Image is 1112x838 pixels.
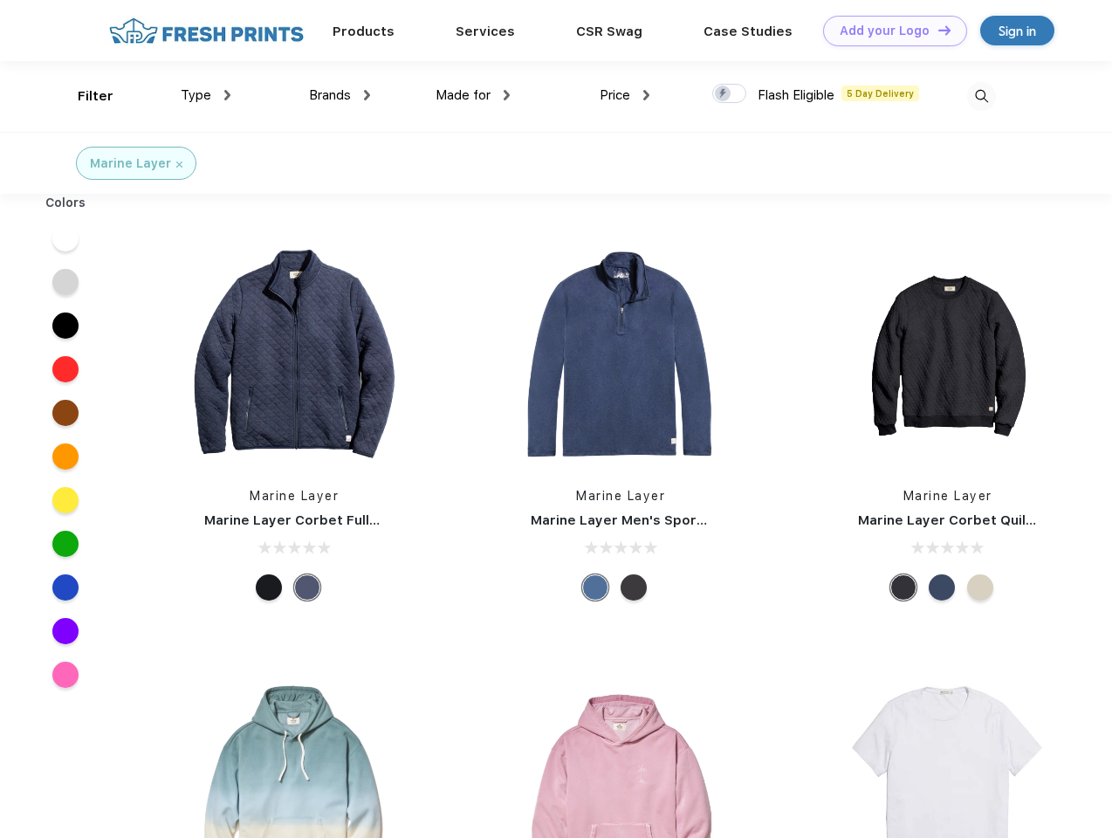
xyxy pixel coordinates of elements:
[832,237,1064,470] img: func=resize&h=266
[643,90,649,100] img: dropdown.png
[576,489,665,503] a: Marine Layer
[967,574,993,601] div: Oat Heather
[967,82,996,111] img: desktop_search.svg
[841,86,919,101] span: 5 Day Delivery
[938,25,951,35] img: DT
[224,90,230,100] img: dropdown.png
[176,161,182,168] img: filter_cancel.svg
[78,86,113,106] div: Filter
[456,24,515,39] a: Services
[504,90,510,100] img: dropdown.png
[505,237,737,470] img: func=resize&h=266
[980,16,1054,45] a: Sign in
[250,489,339,503] a: Marine Layer
[890,574,916,601] div: Charcoal
[840,24,930,38] div: Add your Logo
[294,574,320,601] div: Navy
[582,574,608,601] div: Deep Denim
[204,512,446,528] a: Marine Layer Corbet Full-Zip Jacket
[364,90,370,100] img: dropdown.png
[436,87,491,103] span: Made for
[256,574,282,601] div: Black
[758,87,834,103] span: Flash Eligible
[929,574,955,601] div: Navy Heather
[333,24,395,39] a: Products
[576,24,642,39] a: CSR Swag
[32,194,100,212] div: Colors
[178,237,410,470] img: func=resize&h=266
[104,16,309,46] img: fo%20logo%202.webp
[90,155,171,173] div: Marine Layer
[621,574,647,601] div: Charcoal
[999,21,1036,41] div: Sign in
[309,87,351,103] span: Brands
[181,87,211,103] span: Type
[531,512,784,528] a: Marine Layer Men's Sport Quarter Zip
[903,489,992,503] a: Marine Layer
[600,87,630,103] span: Price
